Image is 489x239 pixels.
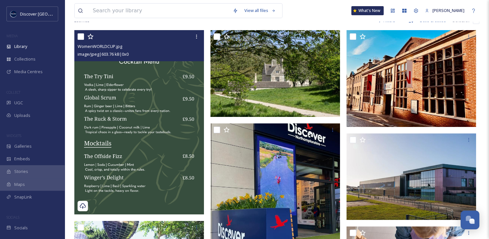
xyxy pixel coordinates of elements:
[14,181,25,188] span: Maps
[14,69,43,75] span: Media Centres
[210,30,340,117] img: Lyveden.jpg
[422,4,468,17] a: [PERSON_NAME]
[346,133,476,220] img: silverstone museum.jpg
[346,30,476,127] img: Northampton Museum .jpg
[14,143,32,149] span: Galleries
[14,100,23,106] span: UGC
[10,11,17,17] img: Untitled%20design%20%282%29.png
[461,211,479,229] button: Open Chat
[351,6,384,15] a: What's New
[74,30,204,214] img: WomenWORLDCUP.jpg
[14,56,36,62] span: Collections
[6,215,19,220] span: SOCIALS
[6,133,21,138] span: WIDGETS
[432,7,464,13] span: [PERSON_NAME]
[78,51,129,57] span: image/jpeg | 603.76 kB | 0 x 0
[14,112,30,119] span: Uploads
[14,156,30,162] span: Embeds
[14,168,28,175] span: Stories
[90,4,229,18] input: Search your library
[20,11,79,17] span: Discover [GEOGRAPHIC_DATA]
[6,90,20,95] span: COLLECT
[78,43,122,49] span: WomenWORLDCUP.jpg
[241,4,279,17] a: View all files
[14,225,28,231] span: Socials
[14,43,27,50] span: Library
[6,33,18,38] span: MEDIA
[14,194,32,200] span: SnapLink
